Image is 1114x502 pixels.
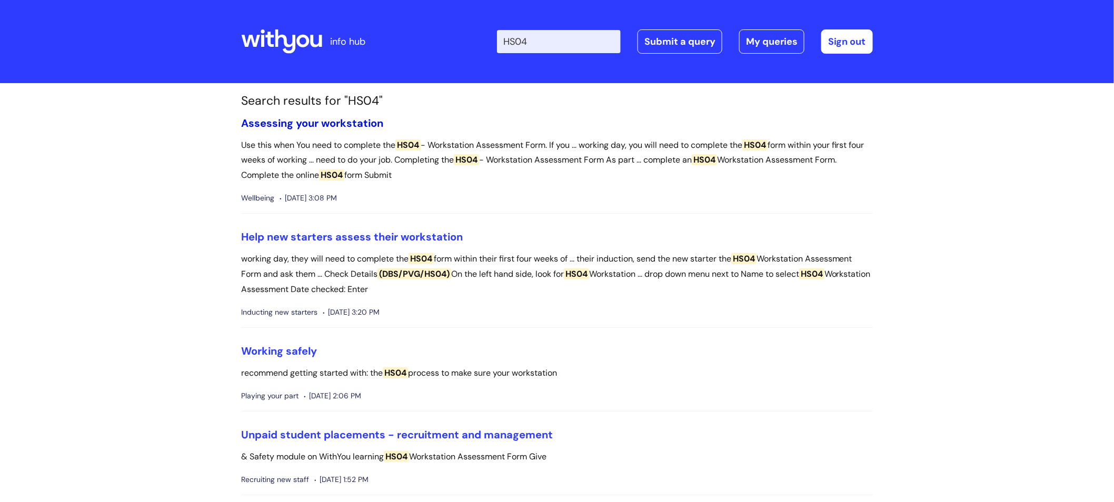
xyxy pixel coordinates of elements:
[241,138,873,183] p: Use this when You need to complete the - Workstation Assessment Form. If you ... working day, you...
[241,389,299,403] span: Playing your part
[241,449,873,465] p: & Safety module on WithYou learning Workstation Assessment Form Give
[323,306,380,319] span: [DATE] 3:20 PM
[799,268,824,279] span: HS04
[241,428,553,441] a: Unpaid student placements - recruitment and management
[692,154,717,165] span: HS04
[384,451,409,462] span: HS04
[742,139,768,150] span: HS04
[377,268,451,279] span: (DBS/PVG/HS04)
[241,230,463,244] a: Help new starters assess their workstation
[383,367,408,378] span: HS04
[497,29,873,54] div: | -
[241,366,873,381] p: recommend getting started with: the process to make sure your workstation
[409,253,434,264] span: HS04
[241,252,873,297] p: working day, they will need to complete the form within their first four weeks of ... their induc...
[638,29,722,54] a: Submit a query
[319,169,344,180] span: HS04
[241,192,274,205] span: Wellbeing
[280,192,337,205] span: [DATE] 3:08 PM
[821,29,873,54] a: Sign out
[395,139,421,150] span: HS04
[241,473,309,486] span: Recruiting new staff
[241,306,317,319] span: Inducting new starters
[731,253,757,264] span: HS04
[304,389,361,403] span: [DATE] 2:06 PM
[454,154,479,165] span: HS04
[739,29,804,54] a: My queries
[241,116,383,130] a: Assessing your workstation
[241,94,873,108] h1: Search results for "HS04"
[314,473,369,486] span: [DATE] 1:52 PM
[241,344,317,358] a: Working safely
[330,33,365,50] p: info hub
[497,30,621,53] input: Search
[564,268,589,279] span: HS04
